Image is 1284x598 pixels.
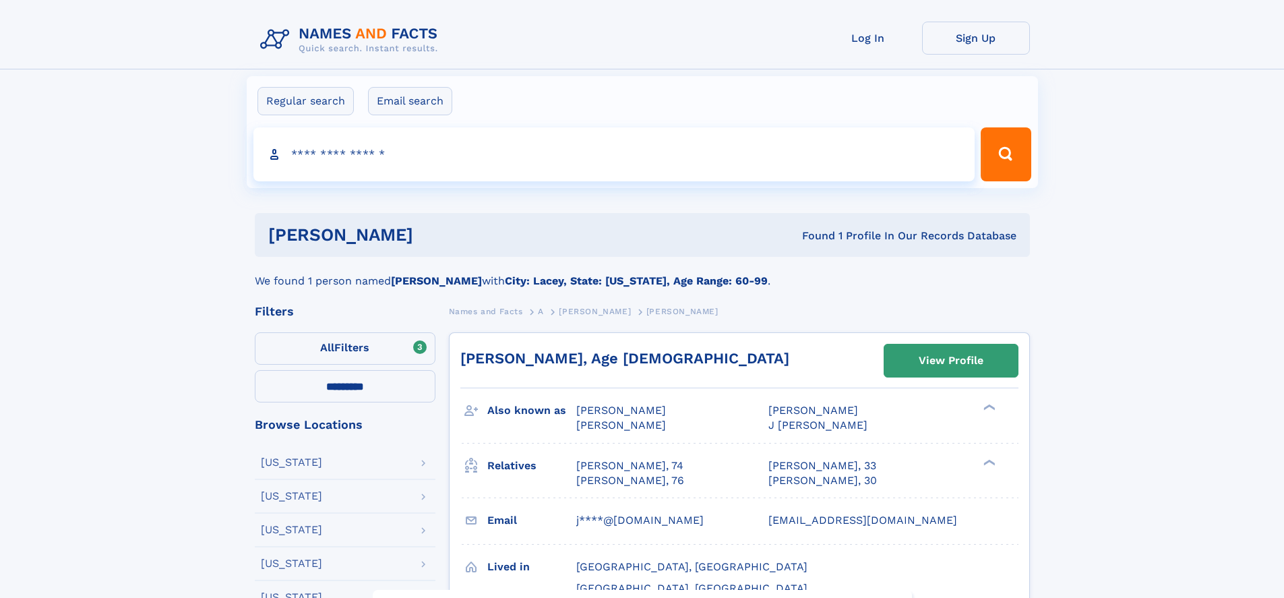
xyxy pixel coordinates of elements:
[559,303,631,320] a: [PERSON_NAME]
[255,305,435,318] div: Filters
[255,257,1030,289] div: We found 1 person named with .
[505,274,768,287] b: City: Lacey, State: [US_STATE], Age Range: 60-99
[576,473,684,488] a: [PERSON_NAME], 76
[559,307,631,316] span: [PERSON_NAME]
[576,419,666,431] span: [PERSON_NAME]
[980,403,996,412] div: ❯
[576,560,807,573] span: [GEOGRAPHIC_DATA], [GEOGRAPHIC_DATA]
[261,558,322,569] div: [US_STATE]
[487,556,576,578] h3: Lived in
[576,404,666,417] span: [PERSON_NAME]
[487,399,576,422] h3: Also known as
[255,332,435,365] label: Filters
[768,404,858,417] span: [PERSON_NAME]
[919,345,983,376] div: View Profile
[449,303,523,320] a: Names and Facts
[768,473,877,488] a: [PERSON_NAME], 30
[768,419,867,431] span: J [PERSON_NAME]
[391,274,482,287] b: [PERSON_NAME]
[980,458,996,467] div: ❯
[320,341,334,354] span: All
[646,307,719,316] span: [PERSON_NAME]
[768,458,876,473] a: [PERSON_NAME], 33
[538,303,544,320] a: A
[460,350,789,367] a: [PERSON_NAME], Age [DEMOGRAPHIC_DATA]
[261,457,322,468] div: [US_STATE]
[255,419,435,431] div: Browse Locations
[257,87,354,115] label: Regular search
[884,345,1018,377] a: View Profile
[368,87,452,115] label: Email search
[253,127,975,181] input: search input
[487,509,576,532] h3: Email
[607,229,1016,243] div: Found 1 Profile In Our Records Database
[576,458,683,473] a: [PERSON_NAME], 74
[922,22,1030,55] a: Sign Up
[261,525,322,535] div: [US_STATE]
[814,22,922,55] a: Log In
[768,514,957,527] span: [EMAIL_ADDRESS][DOMAIN_NAME]
[255,22,449,58] img: Logo Names and Facts
[981,127,1031,181] button: Search Button
[538,307,544,316] span: A
[487,454,576,477] h3: Relatives
[268,227,608,243] h1: [PERSON_NAME]
[576,582,807,595] span: [GEOGRAPHIC_DATA], [GEOGRAPHIC_DATA]
[261,491,322,502] div: [US_STATE]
